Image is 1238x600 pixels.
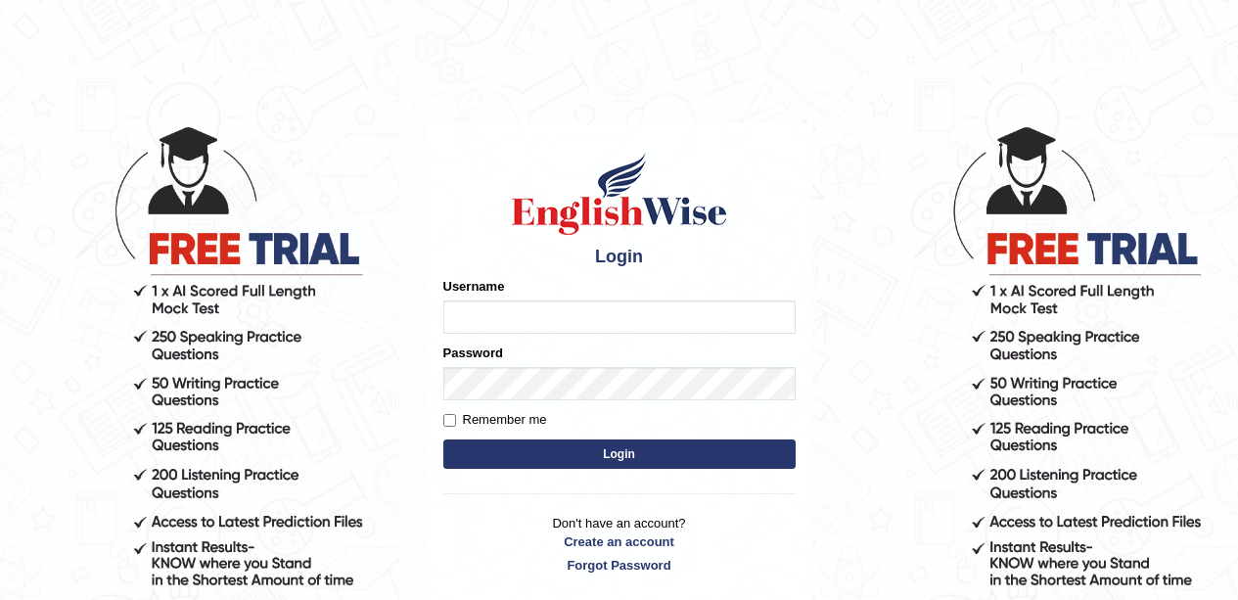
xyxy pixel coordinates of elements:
[443,414,456,427] input: Remember me
[443,277,505,296] label: Username
[443,248,796,267] h4: Login
[443,344,503,362] label: Password
[508,150,731,238] img: Logo of English Wise sign in for intelligent practice with AI
[443,532,796,551] a: Create an account
[443,556,796,575] a: Forgot Password
[443,410,547,430] label: Remember me
[443,514,796,575] p: Don't have an account?
[443,439,796,469] button: Login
